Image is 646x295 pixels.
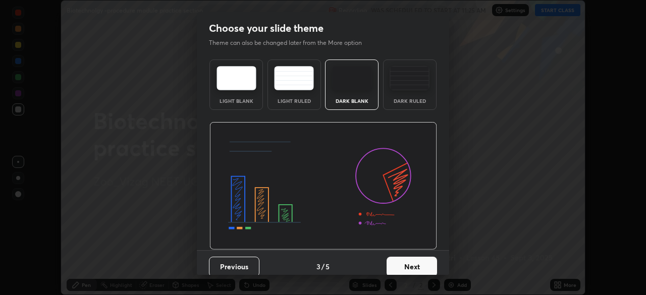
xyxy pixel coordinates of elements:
img: lightTheme.e5ed3b09.svg [217,66,256,90]
button: Next [387,257,437,277]
div: Light Blank [216,98,256,103]
div: Dark Blank [332,98,372,103]
h4: 3 [316,261,320,272]
img: darkThemeBanner.d06ce4a2.svg [209,122,437,250]
img: lightRuledTheme.5fabf969.svg [274,66,314,90]
h4: 5 [326,261,330,272]
button: Previous [209,257,259,277]
img: darkRuledTheme.de295e13.svg [390,66,429,90]
div: Dark Ruled [390,98,430,103]
p: Theme can also be changed later from the More option [209,38,372,47]
img: darkTheme.f0cc69e5.svg [332,66,372,90]
div: Light Ruled [274,98,314,103]
h2: Choose your slide theme [209,22,324,35]
h4: / [321,261,325,272]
